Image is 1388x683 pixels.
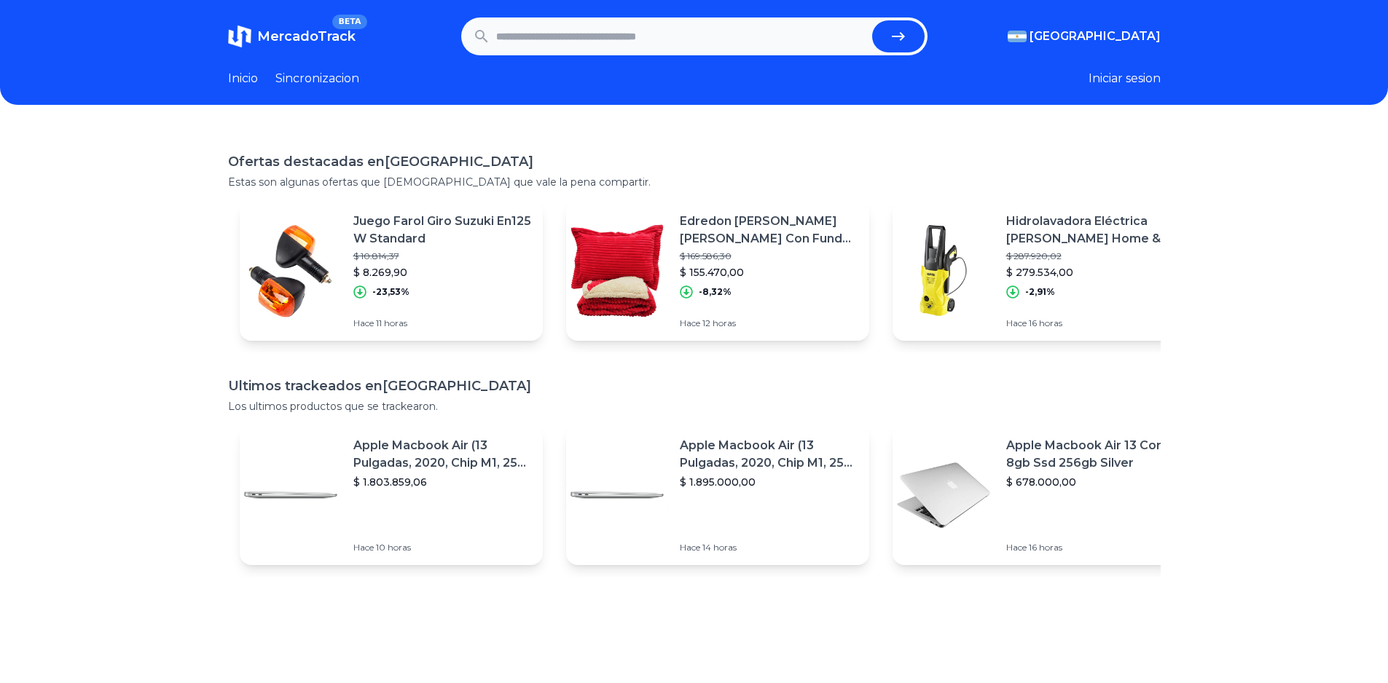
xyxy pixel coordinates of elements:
p: $ 169.586,30 [680,250,858,262]
a: Featured imageHidrolavadora Eléctrica [PERSON_NAME] Home & Garden K2 [GEOGRAPHIC_DATA]*ar 1994352... [893,201,1196,341]
p: $ 287.920,02 [1006,250,1184,262]
a: Featured imageEdredon [PERSON_NAME] [PERSON_NAME] Con Fundas Varios Colores$ 169.586,30$ 155.470,... [566,201,869,341]
p: $ 279.534,00 [1006,265,1184,280]
p: Hace 16 horas [1006,317,1184,329]
img: Featured image [566,220,668,322]
img: Featured image [893,444,995,546]
h1: Ultimos trackeados en [GEOGRAPHIC_DATA] [228,376,1161,396]
p: -2,91% [1025,286,1055,298]
a: Featured imageApple Macbook Air 13 Core I5 8gb Ssd 256gb Silver$ 678.000,00Hace 16 horas [893,425,1196,565]
img: Featured image [240,220,342,322]
p: Hace 14 horas [680,542,858,553]
p: $ 1.803.859,06 [353,475,531,489]
p: Estas son algunas ofertas que [DEMOGRAPHIC_DATA] que vale la pena compartir. [228,175,1161,189]
p: Hace 10 horas [353,542,531,553]
img: Featured image [893,220,995,322]
p: Hace 11 horas [353,317,531,329]
p: Juego Farol Giro Suzuki En125 W Standard [353,213,531,248]
p: Apple Macbook Air 13 Core I5 8gb Ssd 256gb Silver [1006,437,1184,472]
p: Edredon [PERSON_NAME] [PERSON_NAME] Con Fundas Varios Colores [680,213,858,248]
p: Hace 16 horas [1006,542,1184,553]
span: [GEOGRAPHIC_DATA] [1030,28,1161,45]
a: Inicio [228,70,258,87]
span: MercadoTrack [257,28,356,44]
button: [GEOGRAPHIC_DATA] [1008,28,1161,45]
p: Apple Macbook Air (13 Pulgadas, 2020, Chip M1, 256 Gb De Ssd, 8 Gb De Ram) - Plata [680,437,858,472]
p: Hace 12 horas [680,317,858,329]
a: Featured imageApple Macbook Air (13 Pulgadas, 2020, Chip M1, 256 Gb De Ssd, 8 Gb De Ram) - Plata$... [240,425,543,565]
img: Featured image [240,444,342,546]
img: Argentina [1008,31,1027,42]
p: -8,32% [699,286,732,298]
p: $ 8.269,90 [353,265,531,280]
p: -23,53% [372,286,409,298]
a: Sincronizacion [275,70,359,87]
p: $ 1.895.000,00 [680,475,858,489]
a: MercadoTrackBETA [228,25,356,48]
span: BETA [332,15,366,29]
img: MercadoTrack [228,25,251,48]
img: Featured image [566,444,668,546]
p: Apple Macbook Air (13 Pulgadas, 2020, Chip M1, 256 Gb De Ssd, 8 Gb De Ram) - Plata [353,437,531,472]
button: Iniciar sesion [1089,70,1161,87]
p: $ 10.814,37 [353,250,531,262]
a: Featured imageApple Macbook Air (13 Pulgadas, 2020, Chip M1, 256 Gb De Ssd, 8 Gb De Ram) - Plata$... [566,425,869,565]
p: $ 678.000,00 [1006,475,1184,489]
h1: Ofertas destacadas en [GEOGRAPHIC_DATA] [228,151,1161,172]
a: Featured imageJuego Farol Giro Suzuki En125 W Standard$ 10.814,37$ 8.269,90-23,53%Hace 11 horas [240,201,543,341]
p: Los ultimos productos que se trackearon. [228,399,1161,414]
p: Hidrolavadora Eléctrica [PERSON_NAME] Home & Garden K2 [GEOGRAPHIC_DATA]*ar 19943520 Amarillo Y N... [1006,213,1184,248]
p: $ 155.470,00 [680,265,858,280]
